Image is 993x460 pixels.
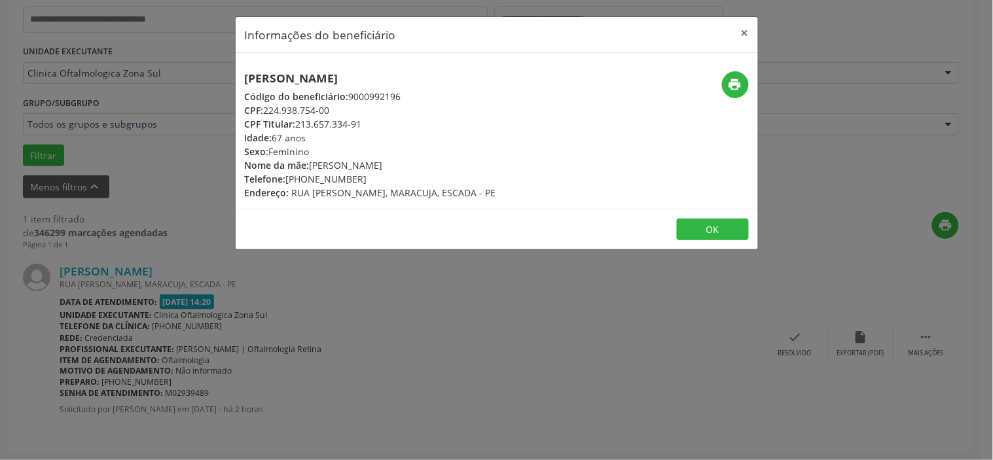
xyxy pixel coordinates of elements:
[292,186,496,199] span: RUA [PERSON_NAME], MARACUJA, ESCADA - PE
[677,219,749,241] button: OK
[245,158,496,172] div: [PERSON_NAME]
[245,118,296,130] span: CPF Titular:
[245,186,289,199] span: Endereço:
[728,77,742,92] i: print
[245,131,496,145] div: 67 anos
[245,71,496,85] h5: [PERSON_NAME]
[245,132,272,144] span: Idade:
[732,17,758,49] button: Close
[245,172,496,186] div: [PHONE_NUMBER]
[245,145,269,158] span: Sexo:
[245,90,496,103] div: 9000992196
[245,117,496,131] div: 213.657.334-91
[245,103,496,117] div: 224.938.754-00
[245,145,496,158] div: Feminino
[245,173,286,185] span: Telefone:
[722,71,749,98] button: print
[245,26,396,43] h5: Informações do beneficiário
[245,159,310,171] span: Nome da mãe:
[245,90,349,103] span: Código do beneficiário:
[245,104,264,116] span: CPF:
